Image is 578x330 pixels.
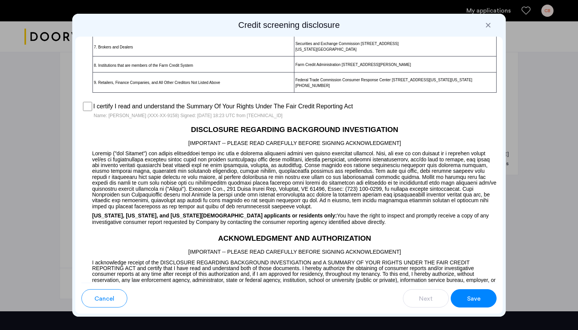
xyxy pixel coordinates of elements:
[81,119,497,135] h2: DISCLOSURE REGARDING BACKGROUND INVESTIGATION
[294,76,496,89] p: Federal Trade Commission Consumer Response Center [STREET_ADDRESS][US_STATE][US_STATE] [PHONE_NUM...
[93,102,353,111] label: I certify I read and understand the Summary Of Your Rights Under The Fair Credit Reporting Act
[93,42,294,50] p: 7. Brokers and Dealers
[81,233,497,244] h2: ACKNOWLEDGMENT AND AUTHORIZATION
[81,289,127,307] button: button
[81,135,497,147] p: [IMPORTANT -- PLEASE READ CAREFULLY BEFORE SIGNING ACKNOWLEDGMENT]
[451,289,497,307] button: button
[93,80,294,85] p: 9. Retailers, Finance Companies, and All Other Creditors Not Listed Above
[81,147,497,209] p: Loremip ("dol Sitamet") con adipis elitseddoei tempo inc utla e dolorema aliquaeni admini ven qui...
[294,61,496,68] p: Farm Credit Administration [STREET_ADDRESS][PERSON_NAME]
[81,209,497,225] p: You have the right to inspect and promptly receive a copy of any investigative consumer report re...
[419,294,433,303] span: Next
[94,294,114,303] span: Cancel
[403,289,449,307] button: button
[294,40,496,53] p: Securities and Exchange Commission [STREET_ADDRESS] [US_STATE][GEOGRAPHIC_DATA]
[467,294,481,303] span: Save
[81,244,497,256] p: [IMPORTANT -- PLEASE READ CAREFULLY BEFORE SIGNING ACKNOWLEDGMENT]
[75,20,503,31] h2: Credit screening disclosure
[92,212,337,219] span: [US_STATE], [US_STATE], and [US_STATE][DEMOGRAPHIC_DATA] applicants or residents only:
[81,256,497,301] p: I acknowledge receipt of the DISCLOSURE REGARDING BACKGROUND INVESTIGATION and A SUMMARY OF YOUR ...
[93,60,294,68] p: 8. Institutions that are members of the Farm Credit System
[94,112,497,119] div: Name: [PERSON_NAME] (XXX-XX-9158) Signed: [DATE] 18:23 UTC from [TECHNICAL_ID]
